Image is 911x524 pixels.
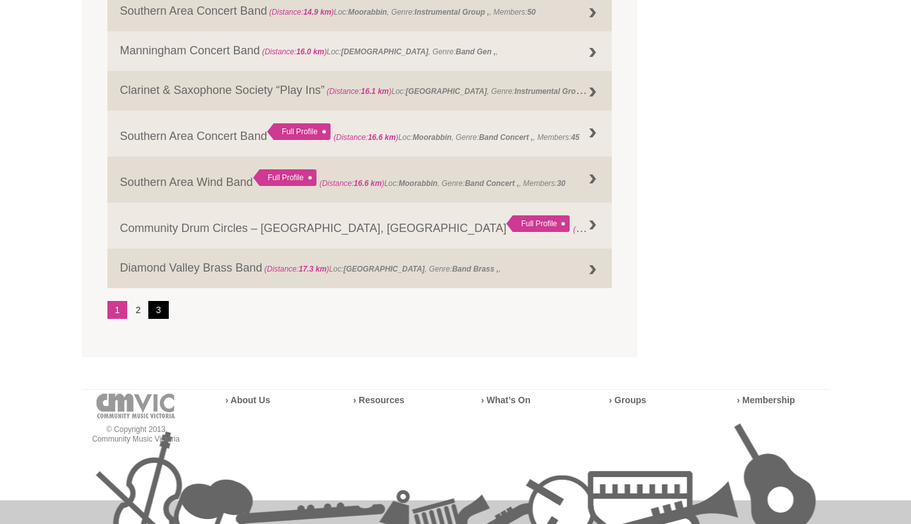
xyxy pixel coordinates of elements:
strong: 45 [571,133,579,142]
strong: 16.7 km [607,225,635,234]
a: › Membership [737,395,795,405]
span: (Distance: ) [262,47,327,56]
span: (Distance: ) [269,8,334,17]
a: Southern Area Wind Band Full Profile (Distance:16.6 km)Loc:Moorabbin, Genre:Band Concert ,, Membe... [107,157,612,203]
a: 3 [148,301,169,319]
strong: 16.1 km [361,87,389,96]
span: (Distance: ) [573,222,637,235]
strong: Band Brass , [452,265,499,274]
div: Full Profile [253,169,316,186]
p: © Copyright 2013 Community Music Victoria [82,425,191,444]
span: Loc: , Genre: , [573,222,791,235]
a: › About Us [226,395,270,405]
strong: [DEMOGRAPHIC_DATA] [341,47,428,56]
span: Loc: , Genre: , Members: [320,179,566,188]
a: Community Drum Circles – [GEOGRAPHIC_DATA], [GEOGRAPHIC_DATA] Full Profile (Distance:16.7 km)Loc:... [107,203,612,249]
a: Manningham Concert Band (Distance:16.0 km)Loc:[DEMOGRAPHIC_DATA], Genre:Band Gen ,, [107,31,612,71]
strong: [GEOGRAPHIC_DATA] [343,265,424,274]
a: › Groups [609,395,646,405]
strong: 30 [557,179,565,188]
strong: 16.6 km [368,133,396,142]
span: (Distance: ) [327,87,391,96]
strong: Instrumental Group , [515,84,589,96]
strong: 14.9 km [304,8,332,17]
a: 1 [107,301,128,319]
span: Loc: , Genre: , Members: [325,84,636,96]
strong: Band Gen , [456,47,496,56]
a: › Resources [354,395,405,405]
strong: 50 [527,8,536,17]
li: 2 [128,301,148,319]
strong: Moorabbin [348,8,387,17]
strong: Moorabbin [412,133,451,142]
span: Loc: , Genre: , [262,265,501,274]
span: (Distance: ) [265,265,329,274]
strong: Moorabbin [398,179,437,188]
a: Southern Area Concert Band Full Profile (Distance:16.6 km)Loc:Moorabbin, Genre:Band Concert ,, Me... [107,111,612,157]
strong: 16.6 km [354,179,382,188]
strong: 17.3 km [299,265,327,274]
span: Loc: , Genre: , [260,47,498,56]
span: (Distance: ) [334,133,398,142]
span: Loc: , Genre: , Members: [267,8,536,17]
img: cmvic-logo-footer.png [97,394,175,419]
a: › What’s On [481,395,531,405]
span: Loc: , Genre: , Members: [334,133,580,142]
strong: Instrumental Group , [414,8,489,17]
strong: Band Concert , [465,179,519,188]
span: (Distance: ) [320,179,384,188]
strong: [GEOGRAPHIC_DATA] [406,87,487,96]
a: Clarinet & Saxophone Society “Play Ins” (Distance:16.1 km)Loc:[GEOGRAPHIC_DATA], Genre:Instrument... [107,71,612,111]
div: Full Profile [267,123,331,140]
a: Diamond Valley Brass Band (Distance:17.3 km)Loc:[GEOGRAPHIC_DATA], Genre:Band Brass ,, [107,249,612,288]
strong: 16.0 km [296,47,324,56]
strong: Band Concert , [479,133,533,142]
div: Full Profile [506,215,570,232]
